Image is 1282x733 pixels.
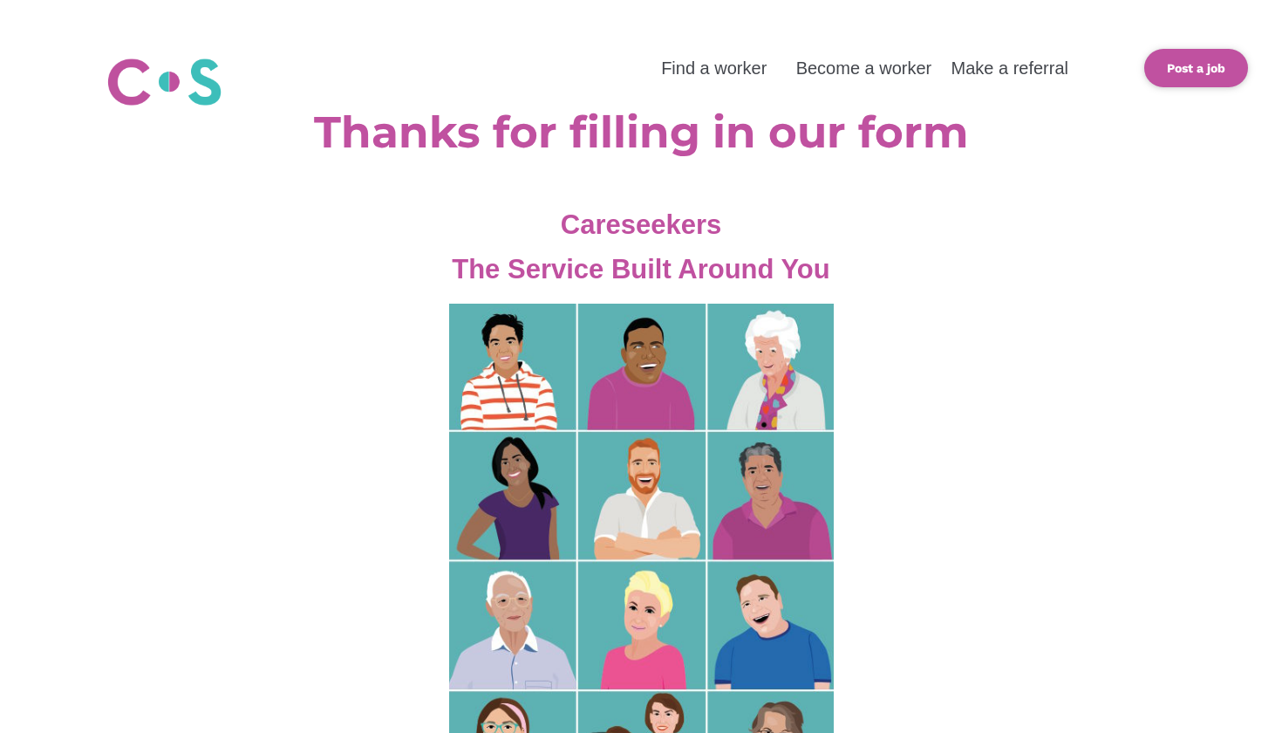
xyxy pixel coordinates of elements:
[314,106,968,159] b: Thanks for filling in our form
[661,58,767,78] a: Find a worker
[1167,61,1225,75] b: Post a job
[1144,49,1248,87] a: Post a job
[951,58,1069,78] a: Make a referral
[796,58,932,78] a: Become a worker
[452,209,830,284] span: Careseekers The Service Built Around You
